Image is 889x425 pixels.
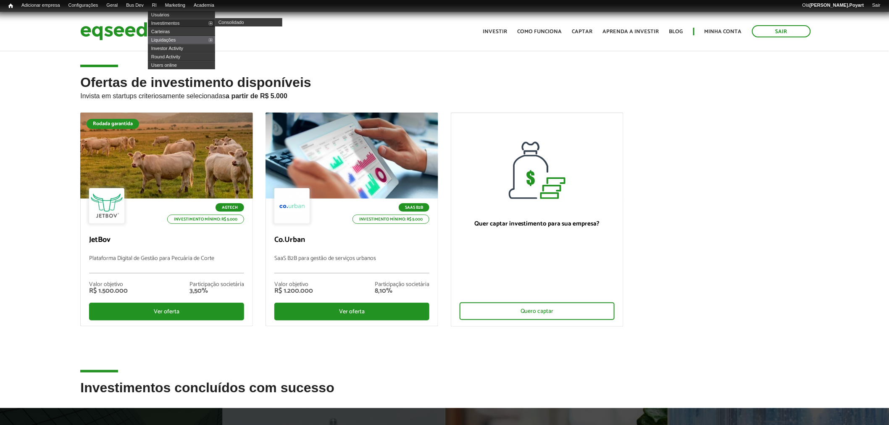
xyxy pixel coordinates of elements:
strong: a partir de R$ 5.000 [226,92,287,100]
div: Participação societária [189,282,244,288]
a: Captar [572,29,593,34]
div: Rodada garantida [87,119,139,129]
a: Academia [189,2,218,9]
div: Ver oferta [89,303,244,320]
p: Quer captar investimento para sua empresa? [460,220,615,228]
div: Valor objetivo [274,282,313,288]
a: Configurações [64,2,103,9]
a: SaaS B2B Investimento mínimo: R$ 5.000 Co.Urban SaaS B2B para gestão de serviços urbanos Valor ob... [266,113,438,326]
div: R$ 1.200.000 [274,288,313,294]
a: Investir [483,29,508,34]
p: SaaS B2B [399,203,429,212]
strong: [PERSON_NAME].Poyart [810,3,864,8]
a: Blog [669,29,683,34]
a: Olá[PERSON_NAME].Poyart [798,2,868,9]
a: Quer captar investimento para sua empresa? Quero captar [451,113,623,327]
p: Agtech [216,203,244,212]
div: Quero captar [460,302,615,320]
a: Como funciona [518,29,562,34]
div: Valor objetivo [89,282,128,288]
a: RI [148,2,161,9]
a: Sair [752,25,811,37]
div: Participação societária [375,282,429,288]
a: Geral [102,2,122,9]
a: Início [4,2,17,10]
a: Usuários [148,10,215,19]
a: Minha conta [705,29,742,34]
a: Marketing [161,2,189,9]
div: Ver oferta [274,303,429,320]
h2: Investimentos concluídos com sucesso [80,380,808,408]
p: Plataforma Digital de Gestão para Pecuária de Corte [89,255,244,273]
p: Investimento mínimo: R$ 5.000 [167,215,244,224]
div: 8,10% [375,288,429,294]
a: Aprenda a investir [603,29,659,34]
p: SaaS B2B para gestão de serviços urbanos [274,255,429,273]
p: Invista em startups criteriosamente selecionadas [80,90,808,100]
div: 3,50% [189,288,244,294]
a: Rodada garantida Agtech Investimento mínimo: R$ 5.000 JetBov Plataforma Digital de Gestão para Pe... [80,113,253,326]
a: Sair [868,2,885,9]
a: Adicionar empresa [17,2,64,9]
p: Investimento mínimo: R$ 5.000 [352,215,429,224]
a: Bus Dev [122,2,148,9]
h2: Ofertas de investimento disponíveis [80,75,808,113]
span: Início [8,3,13,9]
img: EqSeed [80,20,147,42]
p: Co.Urban [274,236,429,245]
p: JetBov [89,236,244,245]
div: R$ 1.500.000 [89,288,128,294]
